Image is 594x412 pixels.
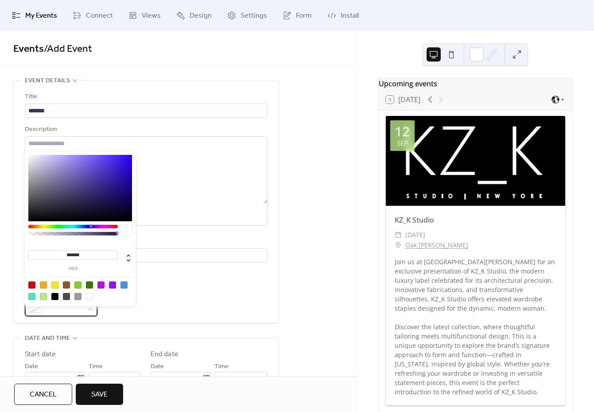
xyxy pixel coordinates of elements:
button: Save [76,384,123,405]
span: [DATE] [405,230,425,240]
a: Design [170,4,218,27]
a: My Events [5,4,64,27]
span: / Add Event [44,39,92,59]
div: #9B9B9B [74,293,82,300]
span: Form [296,11,312,21]
span: Date [25,362,38,372]
div: Start date [25,349,56,360]
div: #417505 [86,281,93,289]
span: Date [151,362,164,372]
button: Cancel [14,384,72,405]
div: Description [25,124,266,135]
span: Event details [25,76,70,86]
div: #FFFFFF [86,293,93,300]
span: Settings [241,11,267,21]
div: #000000 [51,293,58,300]
div: #8B572A [63,281,70,289]
div: End date [151,349,179,360]
span: Connect [86,11,113,21]
div: #B8E986 [40,293,47,300]
a: Oak [PERSON_NAME] [405,240,468,250]
span: Views [142,11,161,21]
div: KZ_K Studio [386,215,565,225]
div: ​ [395,240,402,250]
span: Cancel [30,389,57,400]
span: Install [341,11,359,21]
div: Location [25,236,266,247]
span: Time [89,362,103,372]
div: #7ED321 [74,281,82,289]
span: Time [214,362,229,372]
div: #4A4A4A [63,293,70,300]
div: Title [25,92,266,102]
span: Date and time [25,333,70,344]
div: Upcoming events [379,78,572,89]
a: Events [13,39,44,59]
div: #50E3C2 [28,293,35,300]
div: 12 [395,125,410,138]
a: Views [122,4,167,27]
div: #4A90E2 [120,281,128,289]
a: Connect [66,4,120,27]
span: Design [190,11,212,21]
div: #F5A623 [40,281,47,289]
a: Form [276,4,318,27]
div: #D0021B [28,281,35,289]
div: Sep [397,140,408,146]
div: ​ [395,230,402,240]
a: Settings [221,4,274,27]
div: #BD10E0 [97,281,105,289]
span: My Events [25,11,57,21]
a: Install [321,4,365,27]
span: Save [91,389,108,400]
label: hex [28,266,118,271]
div: #9013FE [109,281,116,289]
div: #F8E71C [51,281,58,289]
div: Join us at [GEOGRAPHIC_DATA][PERSON_NAME] for an exclusive presentation of KZ_K Studio, the moder... [386,257,565,397]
